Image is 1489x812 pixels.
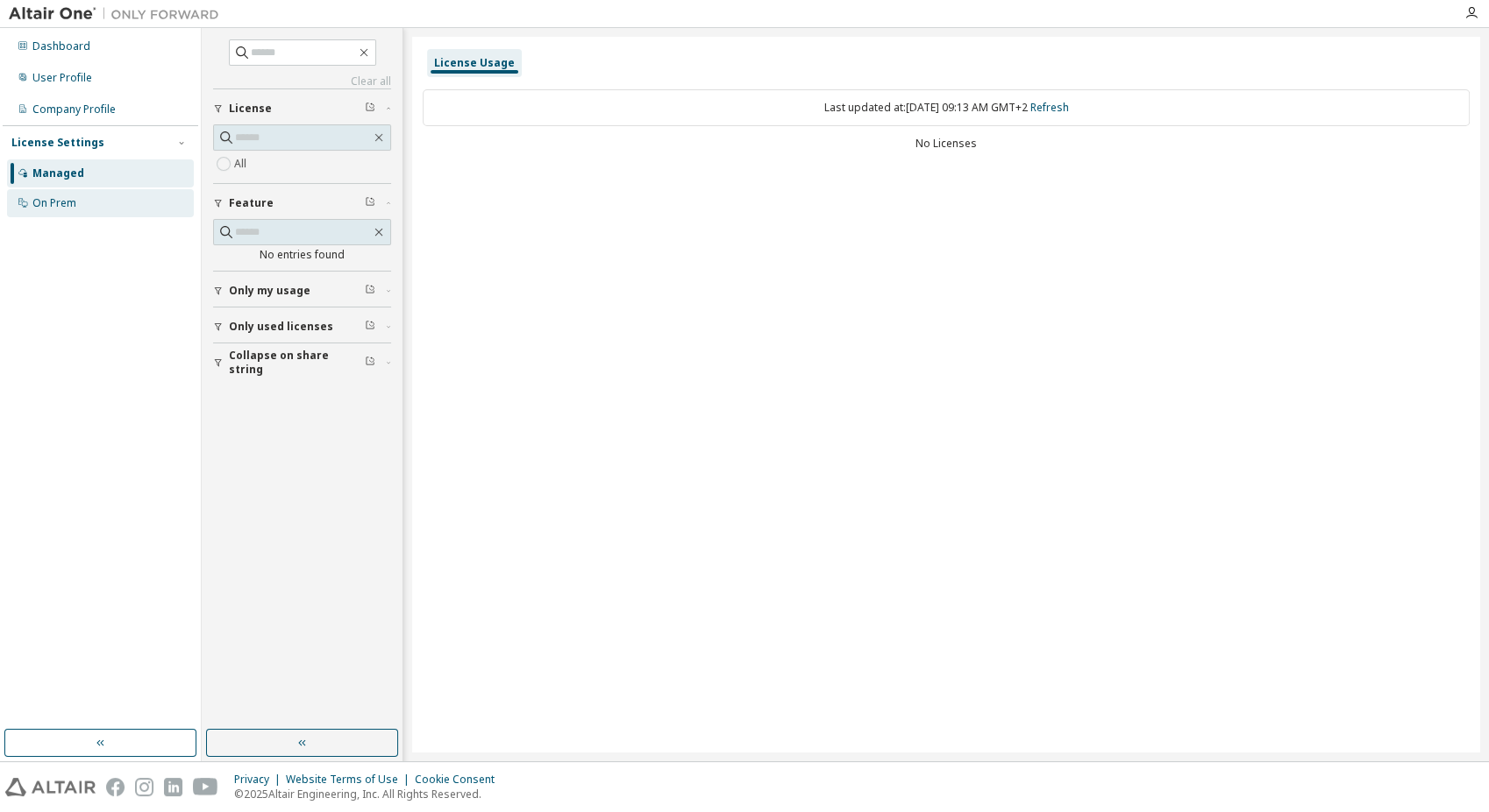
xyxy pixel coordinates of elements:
[213,343,391,382] button: Collapse on share string
[164,778,182,796] img: linkedin.svg
[286,773,415,787] div: Website Terms of Use
[365,284,375,298] span: Clear filter
[213,248,391,262] div: No entries found
[213,307,391,346] button: Only used licenses
[229,102,272,116] span: License
[229,349,365,377] span: Collapse on share string
[32,102,116,117] div: Company Profile
[423,89,1470,126] div: Last updated at: [DATE] 09:13 AM GMT+2
[213,184,391,222] button: Feature
[32,166,84,180] div: Managed
[106,778,125,796] img: facebook.svg
[213,89,391,128] button: License
[229,284,310,298] span: Only my usage
[365,102,375,116] span: Clear filter
[234,773,286,787] div: Privacy
[365,320,375,334] span: Clear filter
[11,136,104,150] div: License Settings
[229,320,333,334] span: Only used licenses
[1030,100,1069,115] a: Refresh
[32,196,76,210] div: On Prem
[213,272,391,310] button: Only my usage
[193,778,218,796] img: youtube.svg
[135,778,153,796] img: instagram.svg
[229,196,274,210] span: Feature
[5,778,96,796] img: altair_logo.svg
[234,787,505,801] p: © 2025 Altair Engineering, Inc. All Rights Reserved.
[9,5,228,23] img: Altair One
[365,196,375,210] span: Clear filter
[32,71,92,85] div: User Profile
[32,39,90,53] div: Dashboard
[213,74,391,88] a: Clear all
[415,773,505,787] div: Cookie Consent
[434,56,515,70] div: License Usage
[423,137,1470,151] div: No Licenses
[234,153,250,174] label: All
[365,356,375,370] span: Clear filter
